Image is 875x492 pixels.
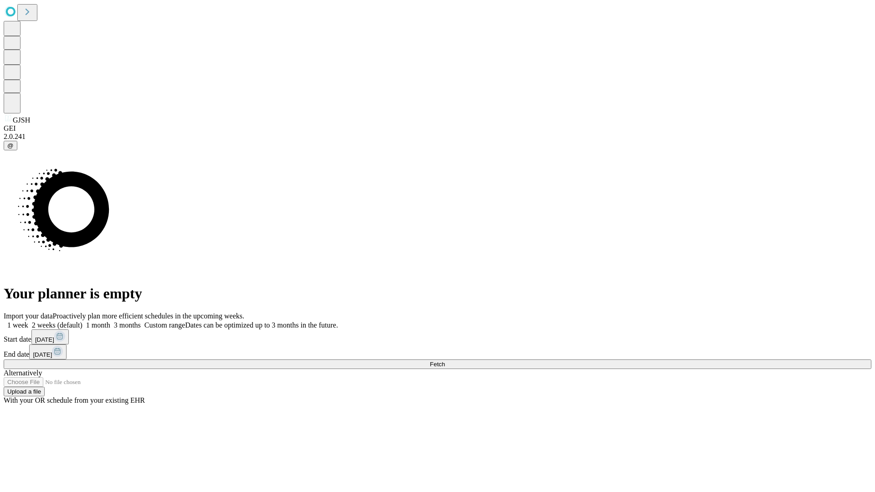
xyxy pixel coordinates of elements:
span: 1 month [86,321,110,329]
button: @ [4,141,17,150]
span: [DATE] [35,336,54,343]
span: 1 week [7,321,28,329]
button: Fetch [4,359,871,369]
button: [DATE] [29,344,67,359]
span: With your OR schedule from your existing EHR [4,396,145,404]
span: Proactively plan more efficient schedules in the upcoming weeks. [53,312,244,320]
div: Start date [4,329,871,344]
div: GEI [4,124,871,133]
span: Fetch [430,361,445,368]
span: GJSH [13,116,30,124]
button: [DATE] [31,329,69,344]
div: End date [4,344,871,359]
div: 2.0.241 [4,133,871,141]
h1: Your planner is empty [4,285,871,302]
span: Custom range [144,321,185,329]
span: 3 months [114,321,141,329]
span: Dates can be optimized up to 3 months in the future. [185,321,338,329]
span: Alternatively [4,369,42,377]
button: Upload a file [4,387,45,396]
span: Import your data [4,312,53,320]
span: @ [7,142,14,149]
span: 2 weeks (default) [32,321,82,329]
span: [DATE] [33,351,52,358]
